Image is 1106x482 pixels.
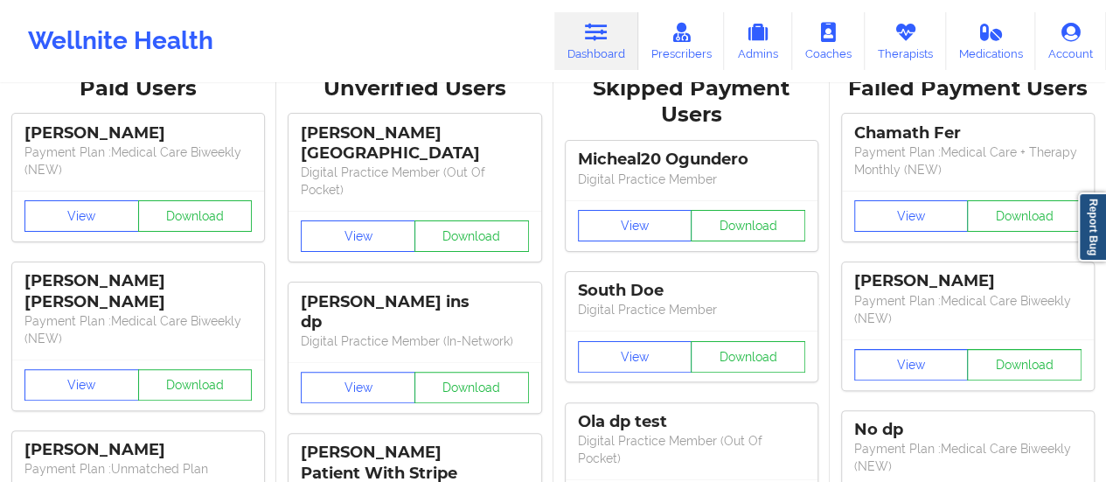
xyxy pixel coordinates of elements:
button: Download [967,200,1082,232]
div: [PERSON_NAME] ins dp [301,292,528,332]
div: Failed Payment Users [842,75,1094,102]
a: Report Bug [1078,192,1106,262]
div: [PERSON_NAME] [24,123,252,143]
div: [PERSON_NAME] [GEOGRAPHIC_DATA] [301,123,528,164]
a: Coaches [792,12,865,70]
div: [PERSON_NAME] [24,440,252,460]
button: Download [691,341,805,373]
button: Download [967,349,1082,381]
div: No dp [854,420,1082,440]
div: Skipped Payment Users [566,75,817,129]
button: View [854,349,969,381]
button: View [578,341,692,373]
button: Download [691,210,805,241]
div: [PERSON_NAME] [PERSON_NAME] [24,271,252,311]
button: View [301,220,415,252]
p: Payment Plan : Medical Care Biweekly (NEW) [24,143,252,178]
a: Therapists [865,12,946,70]
div: [PERSON_NAME] [854,271,1082,291]
p: Payment Plan : Unmatched Plan [24,460,252,478]
a: Admins [724,12,792,70]
button: Download [138,200,253,232]
p: Payment Plan : Medical Care + Therapy Monthly (NEW) [854,143,1082,178]
p: Payment Plan : Medical Care Biweekly (NEW) [854,292,1082,327]
button: View [24,369,139,401]
button: View [578,210,692,241]
p: Digital Practice Member (Out Of Pocket) [301,164,528,199]
div: Chamath Fer [854,123,1082,143]
div: South Doe [578,281,805,301]
p: Digital Practice Member (In-Network) [301,332,528,350]
p: Payment Plan : Medical Care Biweekly (NEW) [854,440,1082,475]
button: Download [414,220,529,252]
button: View [301,372,415,403]
div: Ola dp test [578,412,805,432]
button: View [24,200,139,232]
a: Dashboard [554,12,638,70]
p: Digital Practice Member [578,171,805,188]
div: Paid Users [12,75,264,102]
button: Download [138,369,253,401]
button: Download [414,372,529,403]
p: Payment Plan : Medical Care Biweekly (NEW) [24,312,252,347]
p: Digital Practice Member [578,301,805,318]
div: Micheal20 Ogundero [578,150,805,170]
a: Account [1035,12,1106,70]
a: Prescribers [638,12,725,70]
button: View [854,200,969,232]
a: Medications [946,12,1036,70]
p: Digital Practice Member (Out Of Pocket) [578,432,805,467]
div: Unverified Users [289,75,540,102]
